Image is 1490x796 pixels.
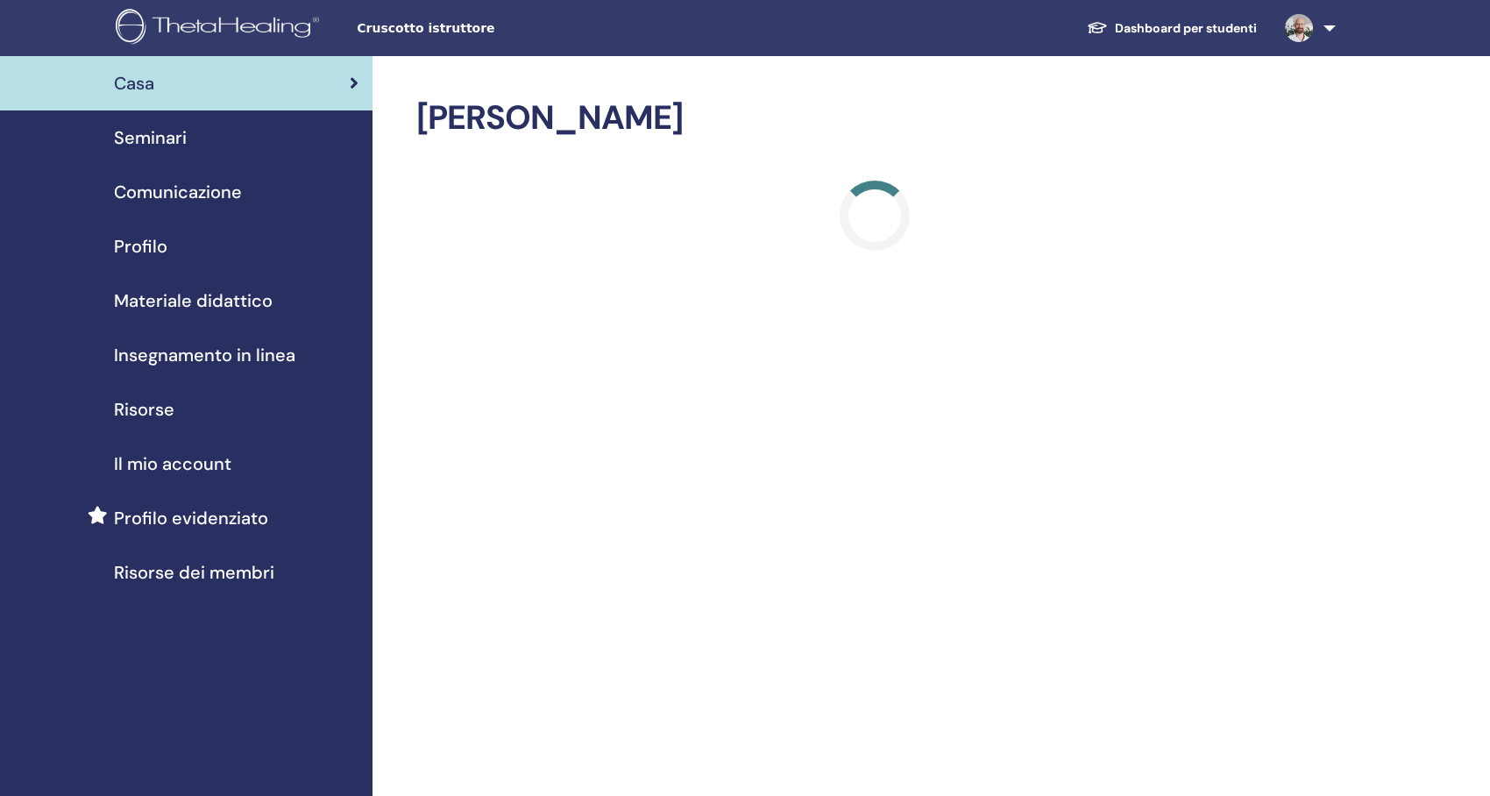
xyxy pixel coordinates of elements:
img: logo.png [116,9,325,48]
img: default.jpg [1285,14,1313,42]
span: Cruscotto istruttore [357,19,620,38]
span: Casa [114,70,154,96]
span: Seminari [114,124,187,151]
a: Dashboard per studenti [1073,12,1271,45]
span: Il mio account [114,451,231,477]
span: Insegnamento in linea [114,342,295,368]
img: graduation-cap-white.svg [1087,20,1108,35]
span: Risorse [114,396,174,423]
span: Profilo evidenziato [114,505,268,531]
span: Materiale didattico [114,288,273,314]
h2: [PERSON_NAME] [416,98,1332,139]
span: Risorse dei membri [114,559,274,586]
span: Comunicazione [114,179,242,205]
span: Profilo [114,233,167,259]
